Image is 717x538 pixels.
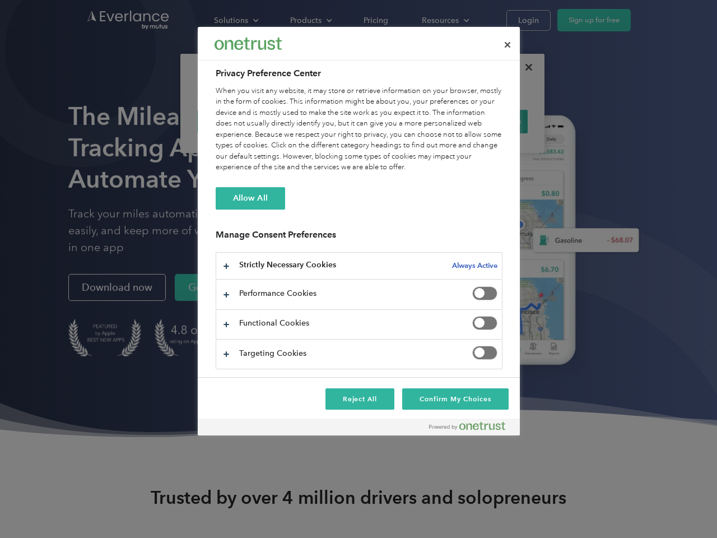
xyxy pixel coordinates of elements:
[216,86,502,173] div: When you visit any website, it may store or retrieve information on your browser, mostly in the f...
[495,33,520,57] button: Close
[402,388,508,410] button: Confirm My Choices
[325,388,395,410] button: Reject All
[215,33,282,55] div: Everlance
[198,27,520,435] div: Preference center
[429,421,514,435] a: Powered by OneTrust Opens in a new Tab
[429,421,505,430] img: Powered by OneTrust Opens in a new Tab
[215,38,282,49] img: Everlance
[216,229,502,247] h3: Manage Consent Preferences
[216,187,285,210] button: Allow All
[198,27,520,435] div: Privacy Preference Center
[216,67,502,80] h2: Privacy Preference Center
